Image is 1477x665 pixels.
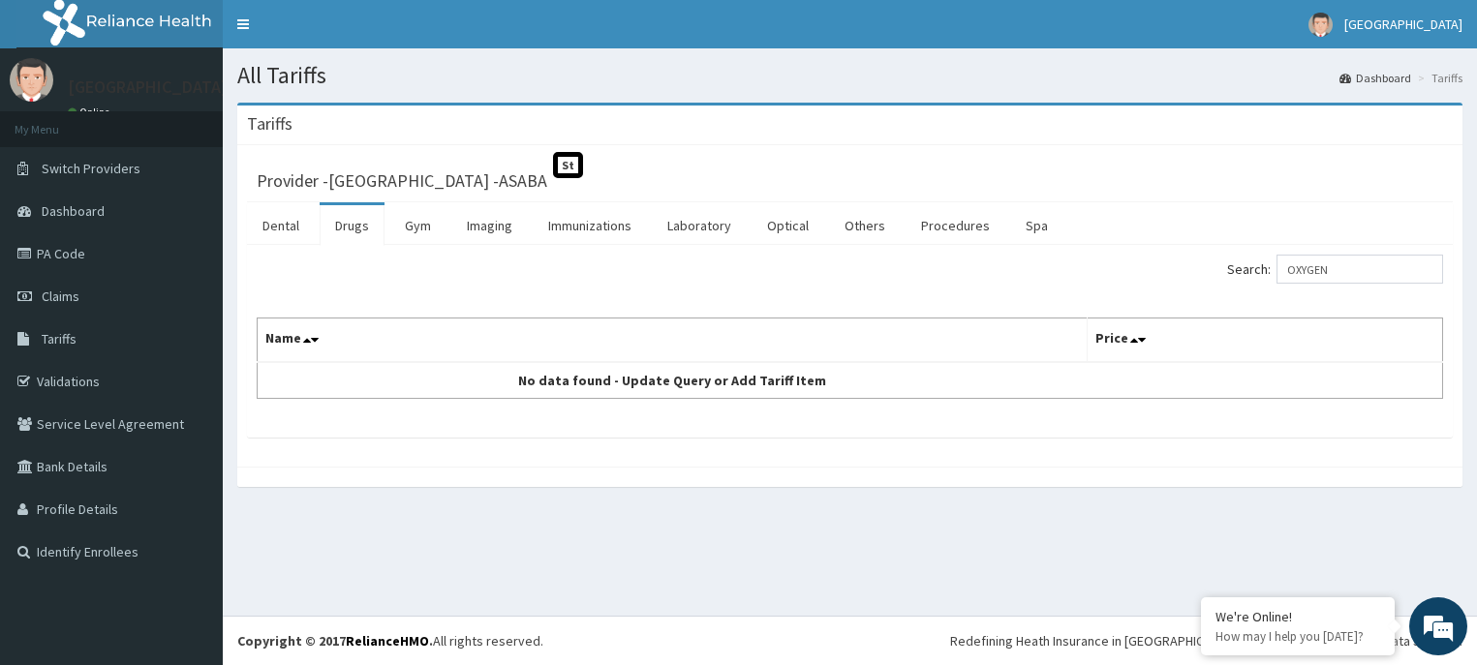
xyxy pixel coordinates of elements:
img: User Image [1308,13,1333,37]
input: Search: [1277,255,1443,284]
a: Drugs [320,205,385,246]
td: No data found - Update Query or Add Tariff Item [258,362,1088,399]
span: [GEOGRAPHIC_DATA] [1344,15,1462,33]
footer: All rights reserved. [223,616,1477,665]
th: Price [1087,318,1442,363]
a: Online [68,106,114,119]
a: Imaging [451,205,528,246]
span: St [553,152,583,178]
span: Claims [42,287,79,305]
a: RelianceHMO [346,632,429,650]
strong: Copyright © 2017 . [237,632,433,650]
h1: All Tariffs [237,63,1462,88]
th: Name [258,318,1088,363]
p: [GEOGRAPHIC_DATA] [68,78,228,96]
p: How may I help you today? [1215,628,1380,645]
img: User Image [10,58,53,102]
label: Search: [1227,255,1443,284]
a: Laboratory [652,205,747,246]
span: Dashboard [42,202,105,220]
div: We're Online! [1215,608,1380,625]
a: Dental [247,205,315,246]
h3: Provider - [GEOGRAPHIC_DATA] -ASABA [257,172,547,190]
a: Optical [752,205,824,246]
h3: Tariffs [247,115,292,133]
a: Immunizations [533,205,647,246]
li: Tariffs [1413,70,1462,86]
div: Redefining Heath Insurance in [GEOGRAPHIC_DATA] using Telemedicine and Data Science! [950,631,1462,650]
a: Spa [1010,205,1063,246]
span: Switch Providers [42,160,140,177]
a: Procedures [906,205,1005,246]
span: Tariffs [42,330,77,348]
a: Gym [389,205,446,246]
a: Others [829,205,901,246]
a: Dashboard [1339,70,1411,86]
